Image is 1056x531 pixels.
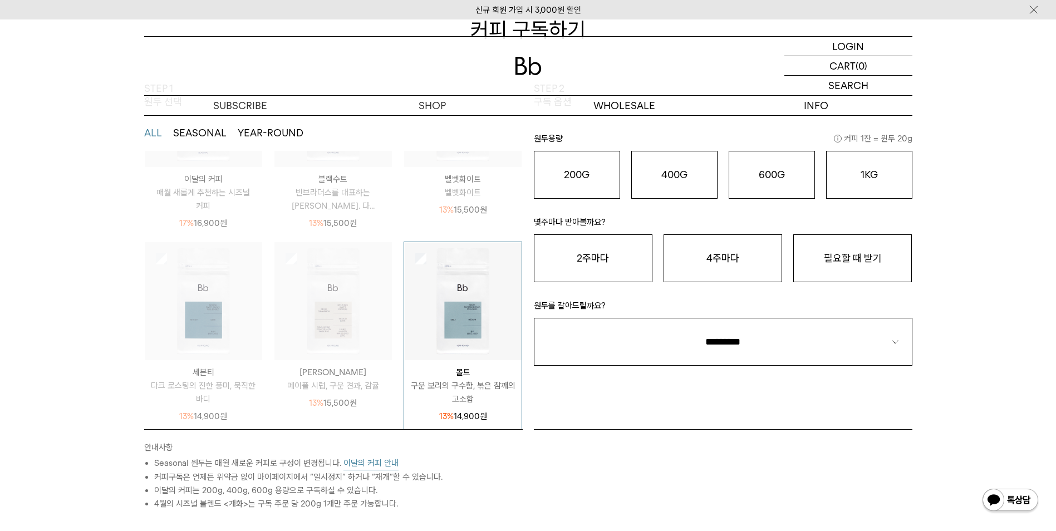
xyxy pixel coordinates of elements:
p: 14,900 [179,410,227,423]
a: LOGIN [784,37,912,56]
p: 15,500 [439,203,487,217]
li: 4월의 시즈널 블렌드 <개화>는 구독 주문 당 200g 1개만 주문 가능합니다. [154,497,523,510]
button: 2주마다 [534,234,652,282]
p: 벨벳화이트 [404,186,522,199]
a: SHOP [336,96,528,115]
button: 필요할 때 받기 [793,234,912,282]
p: 16,900 [179,217,227,230]
button: 400G [631,151,718,199]
span: 원 [350,218,357,228]
span: 17% [179,218,194,228]
button: 1KG [826,151,912,199]
o: 200G [564,169,590,180]
li: 커피구독은 언제든 위약금 없이 마이페이지에서 “일시정지” 하거나 “재개”할 수 있습니다. [154,470,523,484]
span: 원 [480,205,487,215]
a: CART (0) [784,56,912,76]
span: 원 [480,411,487,421]
p: 빈브라더스를 대표하는 [PERSON_NAME]. 다... [274,186,392,213]
p: CART [829,56,856,75]
p: 메이플 시럽, 구운 견과, 감귤 [274,379,392,392]
p: 다크 로스팅의 진한 풍미, 묵직한 바디 [145,379,262,406]
span: 원 [350,398,357,408]
button: YEAR-ROUND [238,126,303,140]
span: 13% [439,411,454,421]
img: 상품이미지 [274,242,392,360]
li: Seasonal 원두는 매월 새로운 커피로 구성이 변경됩니다. [154,456,523,470]
img: 상품이미지 [404,242,522,360]
button: 200G [534,151,620,199]
p: 이달의 커피 [145,173,262,186]
a: SUBSCRIBE [144,96,336,115]
img: 상품이미지 [145,242,262,360]
p: 매월 새롭게 추천하는 시즈널 커피 [145,186,262,213]
button: 이달의 커피 안내 [343,456,399,470]
p: 안내사항 [144,441,523,456]
p: LOGIN [832,37,864,56]
img: 로고 [515,57,542,75]
p: 블랙수트 [274,173,392,186]
button: 600G [729,151,815,199]
p: 원두를 갈아드릴까요? [534,299,912,318]
span: 원 [220,218,227,228]
img: 카카오톡 채널 1:1 채팅 버튼 [981,488,1039,514]
p: 세븐티 [145,366,262,379]
p: [PERSON_NAME] [274,366,392,379]
span: 커피 1잔 = 윈두 20g [834,132,912,145]
span: 13% [179,411,194,421]
p: 원두용량 [534,132,912,151]
p: INFO [720,96,912,115]
p: 15,500 [309,217,357,230]
p: 14,900 [439,410,487,423]
p: (0) [856,56,867,75]
o: 600G [759,169,785,180]
o: 1KG [861,169,878,180]
o: 400G [661,169,687,180]
p: WHOLESALE [528,96,720,115]
li: 이달의 커피는 200g, 400g, 600g 용량으로 구독하실 수 있습니다. [154,484,523,497]
a: 신규 회원 가입 시 3,000원 할인 [475,5,581,15]
span: 원 [220,411,227,421]
span: 13% [439,205,454,215]
p: 몰트 [404,366,522,379]
span: 13% [309,218,323,228]
button: SEASONAL [173,126,227,140]
button: ALL [144,126,162,140]
button: 4주마다 [664,234,782,282]
p: 구운 보리의 구수함, 볶은 참깨의 고소함 [404,379,522,406]
p: 15,500 [309,396,357,410]
p: 몇주마다 받아볼까요? [534,215,912,234]
p: SEARCH [828,76,868,95]
span: 13% [309,398,323,408]
p: 벨벳화이트 [404,173,522,186]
